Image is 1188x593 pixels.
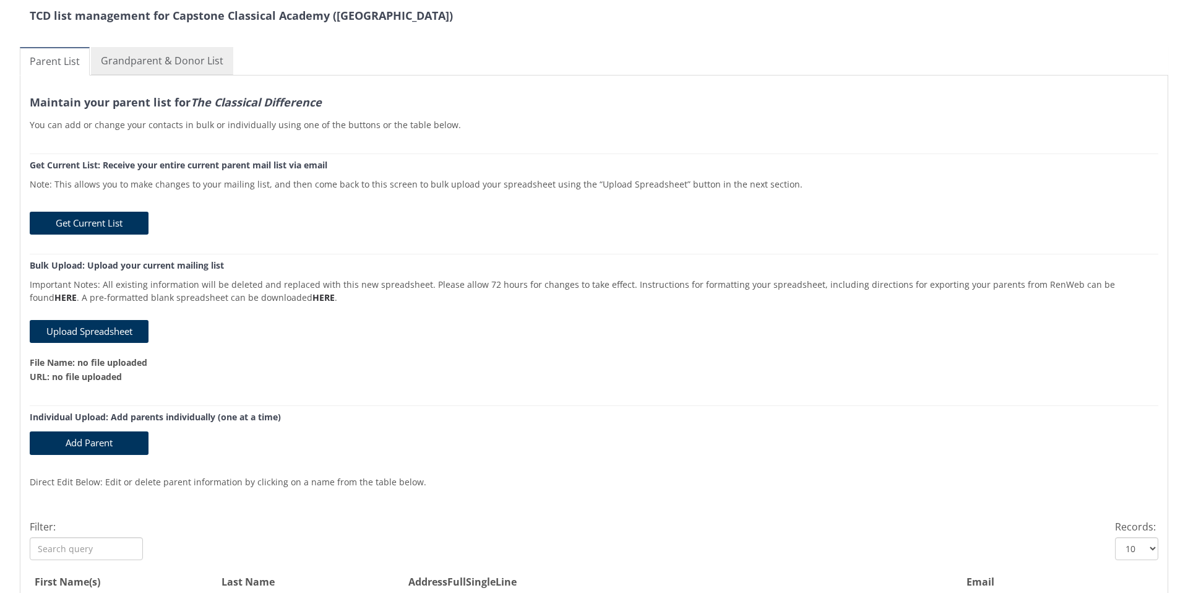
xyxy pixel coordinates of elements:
[408,575,517,589] span: AddressFullSingleLine
[30,537,143,560] input: Search query
[54,292,77,303] a: HERE
[91,47,233,75] a: Grandparent & Donor List
[30,371,122,383] strong: URL: no file uploaded
[30,170,1158,191] p: Note: This allows you to make changes to your mailing list, and then come back to this screen to ...
[30,411,281,423] strong: Individual Upload: Add parents individually (one at a time)
[30,10,1188,22] h3: TCD list management for Capstone Classical Academy ([GEOGRAPHIC_DATA])
[30,212,148,235] button: Get Current List
[30,320,148,343] button: Upload Spreadsheet
[35,575,100,589] span: First Name(s)
[30,259,224,271] strong: Bulk Upload: Upload your current mailing list
[966,575,994,589] span: Email
[30,159,327,171] strong: Get Current List: Receive your entire current parent mail list via email
[30,431,148,454] button: Add Parent
[30,357,147,368] strong: File Name: no file uploaded
[30,519,56,534] label: Filter:
[312,292,335,303] a: HERE
[30,271,1158,304] p: Important Notes: All existing information will be deleted and replaced with this new spreadsheet....
[30,95,322,110] strong: Maintain your parent list for
[30,468,1158,488] p: Direct Edit Below: Edit or delete parent information by clicking on a name from the table below.
[191,95,322,110] em: The Classical Difference
[1115,519,1156,534] label: Records:
[222,575,275,589] span: Last Name
[30,108,1158,131] p: You can add or change your contacts in bulk or individually using one of the buttons or the table...
[20,47,90,76] a: Parent List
